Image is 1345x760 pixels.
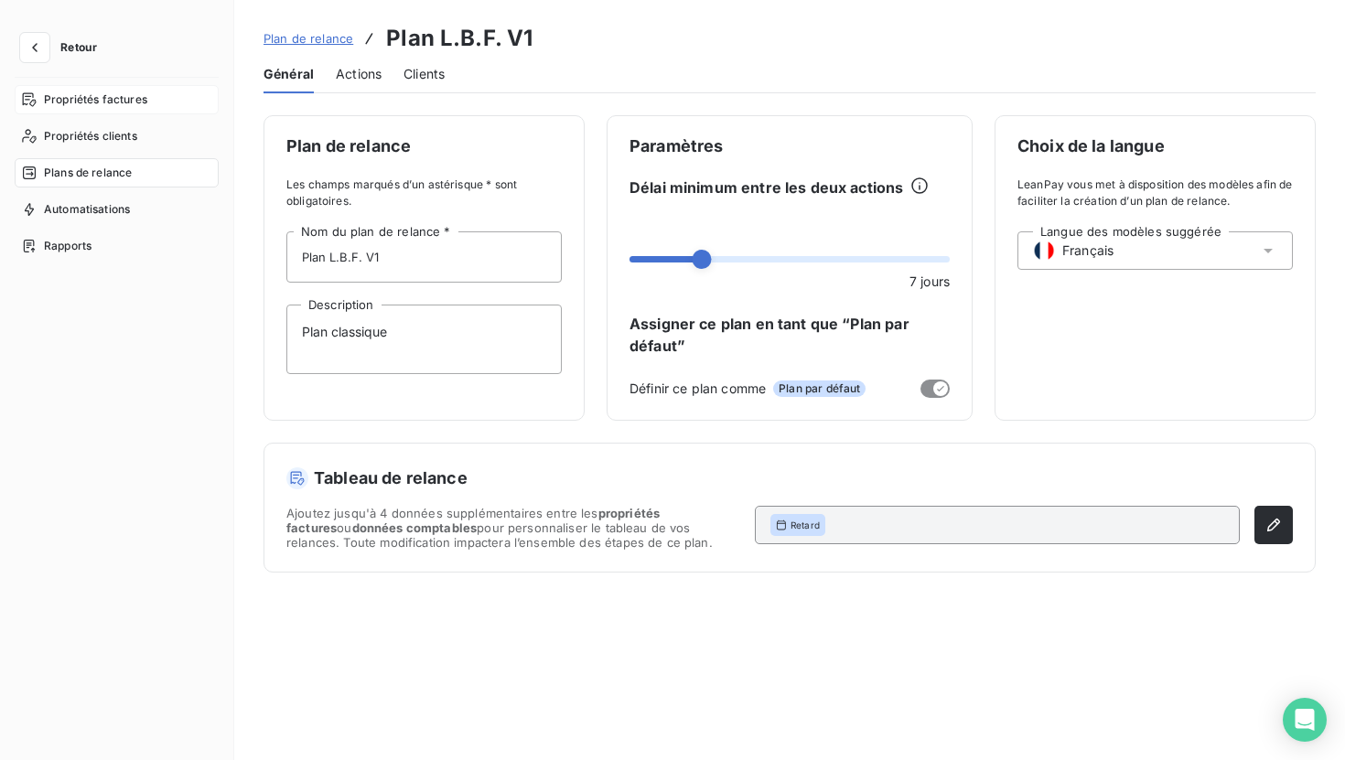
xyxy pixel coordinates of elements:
span: Ajoutez jusqu'à 4 données supplémentaires entre les ou pour personnaliser le tableau de vos relan... [286,506,740,550]
span: données comptables [352,520,478,535]
span: Retard [791,519,820,531]
a: Propriétés factures [15,85,219,114]
input: placeholder [286,231,562,283]
span: Plan de relance [264,31,353,46]
a: Plan de relance [264,29,353,48]
span: Clients [403,65,445,83]
span: Général [264,65,314,83]
span: Français [1062,241,1114,260]
span: LeanPay vous met à disposition des modèles afin de faciliter la création d’un plan de relance. [1017,177,1293,209]
span: Assigner ce plan en tant que “Plan par défaut” [629,313,950,357]
h5: Tableau de relance [286,466,1293,491]
a: Rapports [15,231,219,261]
a: Propriétés clients [15,122,219,151]
a: Plans de relance [15,158,219,187]
span: Propriétés clients [44,128,137,145]
span: Plan par défaut [773,380,866,397]
button: Retour [15,33,112,62]
span: Automatisations [44,201,130,218]
h3: Plan L.B.F. V1 [386,22,533,55]
span: Les champs marqués d’un astérisque * sont obligatoires. [286,177,562,209]
span: Propriétés factures [44,91,147,108]
div: Open Intercom Messenger [1283,698,1327,742]
span: Paramètres [629,138,950,155]
span: Retour [60,42,97,53]
span: Choix de la langue [1017,138,1293,155]
textarea: Plan classique [286,305,562,374]
span: Actions [336,65,382,83]
span: propriétés factures [286,506,660,535]
span: Rapports [44,238,91,254]
a: Automatisations [15,195,219,224]
span: Délai minimum entre les deux actions [629,177,903,198]
span: Plans de relance [44,165,132,181]
span: 7 jours [909,272,950,291]
span: Plan de relance [286,138,562,155]
span: Définir ce plan comme [629,379,766,398]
